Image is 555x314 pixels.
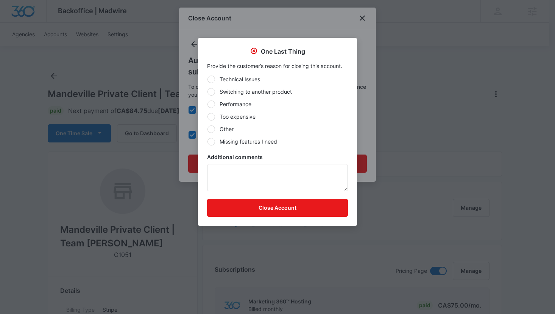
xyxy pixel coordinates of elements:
label: Other [207,125,348,133]
label: Missing features I need [207,138,348,145]
label: Too expensive [207,113,348,121]
p: One Last Thing [261,47,305,56]
label: Additional comments [207,153,348,161]
button: Close Account [207,199,348,217]
label: Technical Issues [207,75,348,83]
label: Switching to another product [207,88,348,96]
label: Performance [207,100,348,108]
p: Provide the customer’s reason for closing this account. [207,62,348,70]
